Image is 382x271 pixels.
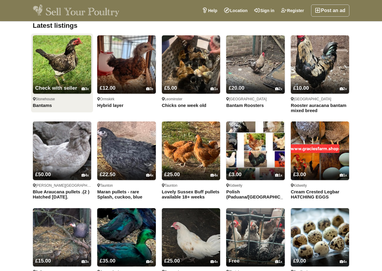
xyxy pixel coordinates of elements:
[340,260,347,264] div: 4
[146,173,153,178] div: 4
[97,189,156,199] a: Maran pullets - rare Splash, cuckoo, blue
[210,260,218,264] div: 4
[291,183,349,188] div: Kidwelly
[226,189,285,200] a: Polish (Paduana/[GEOGRAPHIC_DATA]) Frizzled & Smooth HATACHING EGGS
[291,103,349,113] a: Rooster auracana bantam mixed breed
[97,121,156,180] img: Maran pullets - rare Splash, cuckoo, blue
[33,121,91,180] img: Blue Araucana pullets .(2 ) Hatched May 2025.
[97,183,156,188] div: Taunton
[226,35,285,94] img: Bantam Roosters
[291,160,349,180] a: £3.00 1
[97,103,156,108] a: Hybrid layer
[33,247,91,266] a: £15.00 3
[226,97,285,102] div: [GEOGRAPHIC_DATA]
[82,260,89,264] div: 3
[33,160,91,180] a: £50.00 4
[226,121,285,180] img: Polish (Paduana/Padua) Frizzled & Smooth HATACHING EGGS
[275,87,282,91] div: 2
[33,35,91,94] img: Bantams
[226,103,285,108] a: Bantam Roosters
[33,103,91,108] a: Bantams
[210,87,218,91] div: 1
[340,173,347,178] div: 1
[291,97,349,102] div: [GEOGRAPHIC_DATA]
[162,189,220,199] a: Lovely Sussex Buff pullets available 18+ weeks
[164,172,180,177] span: £25.00
[226,208,285,267] img: Lovely Mix of Pekin Cockerels!
[293,85,309,91] span: £10.00
[164,85,177,91] span: £5.00
[291,208,349,267] img: Mixed Jumbo Quail Hatching Eggs For Sale X12
[275,260,282,264] div: 1
[146,260,153,264] div: 4
[162,160,220,180] a: £25.00 4
[251,5,278,17] a: Sign in
[226,160,285,180] a: £3.00 1
[340,87,347,91] div: 2
[162,208,220,267] img: 12 week old rhode islan cockeral
[226,74,285,94] a: £20.00 2
[35,172,51,177] span: £50.00
[146,87,153,91] div: 3
[291,35,349,94] img: Rooster auracana bantam mixed breed
[97,160,156,180] a: £22.50 4
[291,121,349,180] img: Cream Crested Legbar HATCHING EGGS
[164,258,180,264] span: £25.00
[226,183,285,188] div: Kidwelly
[293,258,306,264] span: £9.00
[82,173,89,178] div: 4
[35,85,77,91] span: Check with seller
[33,189,91,199] a: Blue Araucana pullets .(2 ) Hatched [DATE].
[229,258,239,264] span: Free
[97,247,156,266] a: £35.00 4
[162,121,220,180] img: Lovely Sussex Buff pullets available 18+ weeks
[210,173,218,178] div: 4
[33,208,91,267] img: Guinea Fowl Keets 7 weeks old
[199,5,220,17] a: Help
[162,103,220,108] a: Chicks one week old
[275,173,282,178] div: 1
[229,85,244,91] span: £20.00
[162,74,220,94] a: £5.00 1
[97,74,156,94] a: £12.00 3
[33,22,349,30] h2: Latest listings
[100,258,115,264] span: £35.00
[97,208,156,267] img: Dozen Cayuga Hatching Eggs
[229,172,242,177] span: £3.00
[311,5,349,17] a: Post an ad
[291,74,349,94] a: £10.00 2
[33,183,91,188] div: [PERSON_NAME][GEOGRAPHIC_DATA]
[162,35,220,94] img: Chicks one week old
[291,247,349,266] a: £9.00 4
[162,247,220,266] a: £25.00 4
[162,97,220,102] div: Leominster
[82,87,89,91] div: 3
[278,5,307,17] a: Register
[221,5,251,17] a: Location
[33,74,91,94] a: Check with seller 3
[100,85,115,91] span: £12.00
[293,172,306,177] span: £3.00
[33,97,91,102] div: Stonehouse
[97,97,156,102] div: Ormskirk
[100,172,115,177] span: £22.50
[291,189,349,199] a: Cream Crested Legbar HATCHING EGGS
[226,247,285,266] a: Free 1
[33,5,120,17] img: Sell Your Poultry
[35,258,51,264] span: £15.00
[162,183,220,188] div: Taunton
[97,35,156,94] img: Hybrid layer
